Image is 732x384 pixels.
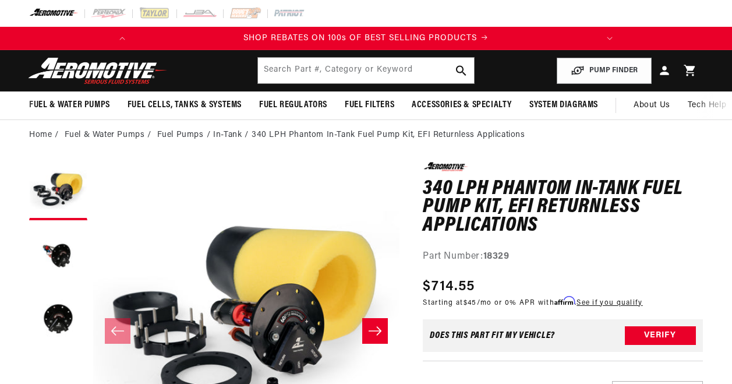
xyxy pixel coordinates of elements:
[29,129,52,142] a: Home
[412,99,512,111] span: Accessories & Specialty
[105,318,130,344] button: Slide left
[483,252,510,261] strong: 18329
[128,99,242,111] span: Fuel Cells, Tanks & Systems
[423,276,475,297] span: $714.55
[345,99,394,111] span: Fuel Filters
[250,91,336,119] summary: Fuel Regulators
[557,58,652,84] button: PUMP FINDER
[157,129,204,142] a: Fuel Pumps
[529,99,598,111] span: System Diagrams
[134,32,598,45] a: SHOP REBATES ON 100s OF BEST SELLING PRODUCTS
[134,32,598,45] div: Announcement
[423,180,703,235] h1: 340 LPH Phantom In-Tank Fuel Pump Kit, EFI Returnless Applications
[362,318,388,344] button: Slide right
[25,57,171,84] img: Aeromotive
[20,91,119,119] summary: Fuel & Water Pumps
[423,249,703,265] div: Part Number:
[29,99,110,111] span: Fuel & Water Pumps
[213,129,252,142] li: In-Tank
[448,58,474,83] button: search button
[430,331,555,340] div: Does This part fit My vehicle?
[554,297,575,305] span: Affirm
[336,91,403,119] summary: Fuel Filters
[29,226,87,284] button: Load image 2 in gallery view
[29,290,87,348] button: Load image 3 in gallery view
[119,91,250,119] summary: Fuel Cells, Tanks & Systems
[258,58,473,83] input: Search by Part Number, Category or Keyword
[577,300,642,307] a: See if you qualify - Learn more about Affirm Financing (opens in modal)
[625,326,696,345] button: Verify
[111,27,134,50] button: Translation missing: en.sections.announcements.previous_announcement
[134,32,598,45] div: 1 of 2
[403,91,521,119] summary: Accessories & Specialty
[521,91,607,119] summary: System Diagrams
[423,297,642,308] p: Starting at /mo or 0% APR with .
[688,99,726,112] span: Tech Help
[243,34,477,43] span: SHOP REBATES ON 100s OF BEST SELLING PRODUCTS
[65,129,145,142] a: Fuel & Water Pumps
[259,99,327,111] span: Fuel Regulators
[29,129,703,142] nav: breadcrumbs
[625,91,679,119] a: About Us
[252,129,525,142] li: 340 LPH Phantom In-Tank Fuel Pump Kit, EFI Returnless Applications
[634,101,670,110] span: About Us
[464,300,477,307] span: $45
[598,27,621,50] button: Translation missing: en.sections.announcements.next_announcement
[29,162,87,220] button: Load image 1 in gallery view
